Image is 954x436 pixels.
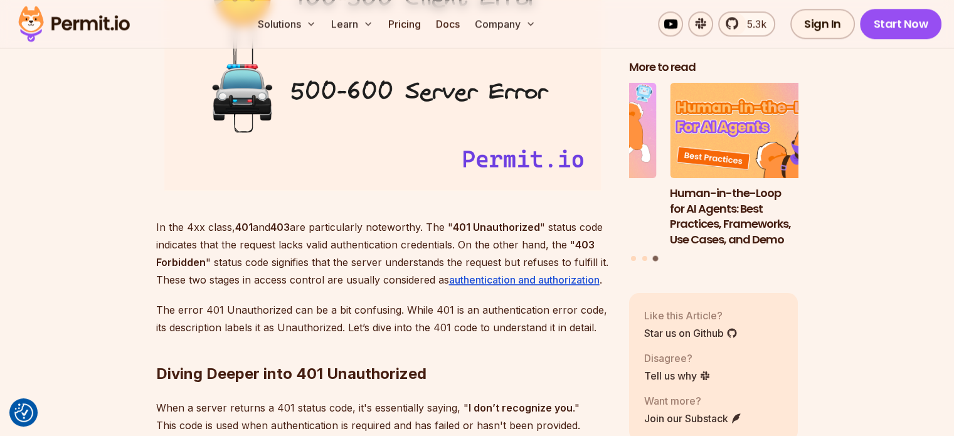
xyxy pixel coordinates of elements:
a: Human-in-the-Loop for AI Agents: Best Practices, Frameworks, Use Cases, and DemoHuman-in-the-Loop... [670,83,839,248]
strong: 401 [235,221,253,233]
button: Company [470,11,541,36]
a: 5.3k [718,11,775,36]
button: Learn [326,11,378,36]
p: Like this Article? [644,308,738,323]
p: In the 4xx class, and are particularly noteworthy. The " " status code indicates that the request... [156,218,609,289]
a: Tell us why [644,368,711,383]
a: Start Now [860,9,942,39]
button: Consent Preferences [14,403,33,422]
strong: I don’t recognize you [469,401,573,414]
a: Sign In [790,9,855,39]
button: Solutions [253,11,321,36]
a: Docs [431,11,465,36]
li: 3 of 3 [670,83,839,248]
img: Permit logo [13,3,135,45]
p: Want more? [644,393,742,408]
a: Join our Substack [644,411,742,426]
button: Go to slide 1 [631,256,636,261]
span: 5.3k [739,16,766,31]
h2: Diving Deeper into 401 Unauthorized [156,314,609,384]
img: Human-in-the-Loop for AI Agents: Best Practices, Frameworks, Use Cases, and Demo [670,83,839,179]
p: Disagree? [644,351,711,366]
img: Why JWTs Can’t Handle AI Agent Access [487,83,657,179]
strong: 403 Forbidden [156,238,595,269]
h2: More to read [629,60,798,76]
button: Go to slide 3 [653,256,659,262]
p: The error 401 Unauthorized can be a bit confusing. While 401 is an authentication error code, its... [156,301,609,336]
a: Star us on Github [644,326,738,341]
strong: 403 [270,221,290,233]
a: authentication and authorization [449,274,600,286]
a: Pricing [383,11,426,36]
div: Posts [629,83,798,263]
img: Revisit consent button [14,403,33,422]
h3: Human-in-the-Loop for AI Agents: Best Practices, Frameworks, Use Cases, and Demo [670,186,839,248]
button: Go to slide 2 [642,256,647,261]
strong: 401 Unauthorized [453,221,540,233]
li: 2 of 3 [487,83,657,248]
h3: Why JWTs Can’t Handle AI Agent Access [487,186,657,217]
